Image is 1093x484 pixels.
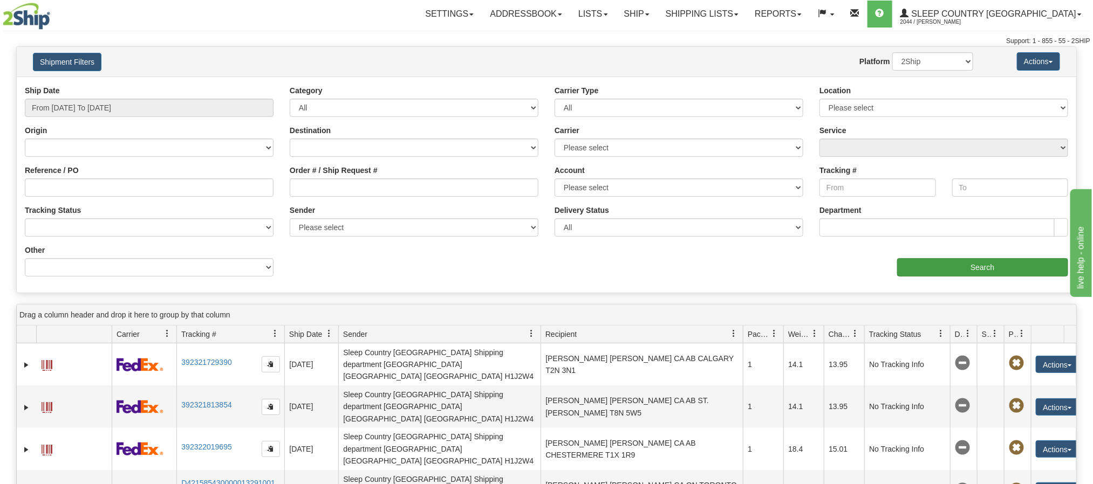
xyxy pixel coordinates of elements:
[743,343,783,385] td: 1
[289,329,322,340] span: Ship Date
[25,165,79,176] label: Reference / PO
[1068,187,1092,297] iframe: chat widget
[555,165,585,176] label: Account
[181,329,216,340] span: Tracking #
[829,329,851,340] span: Charge
[25,125,47,136] label: Origin
[1009,329,1018,340] span: Pickup Status
[1009,356,1024,371] span: Pickup Not Assigned
[17,305,1076,326] div: grid grouping header
[417,1,482,27] a: Settings
[747,1,810,27] a: Reports
[1009,440,1024,455] span: Pickup Not Assigned
[33,53,101,71] button: Shipment Filters
[343,329,367,340] span: Sender
[284,343,338,385] td: [DATE]
[783,428,824,470] td: 18.4
[262,441,280,457] button: Copy to clipboard
[117,442,163,455] img: 2 - FedEx Express®
[616,1,658,27] a: Ship
[541,343,743,385] td: [PERSON_NAME] [PERSON_NAME] CA AB CALGARY T2N 3N1
[25,85,60,96] label: Ship Date
[290,205,315,216] label: Sender
[788,329,811,340] span: Weight
[117,400,163,413] img: 2 - FedEx Express®
[819,165,857,176] label: Tracking #
[25,205,81,216] label: Tracking Status
[846,324,864,343] a: Charge filter column settings
[266,324,284,343] a: Tracking # filter column settings
[900,17,981,27] span: 2044 / [PERSON_NAME]
[824,385,864,427] td: 13.95
[21,444,32,455] a: Expand
[545,329,577,340] span: Recipient
[743,385,783,427] td: 1
[783,343,824,385] td: 14.1
[658,1,747,27] a: Shipping lists
[819,205,862,216] label: Department
[819,178,936,197] input: From
[555,85,598,96] label: Carrier Type
[21,402,32,413] a: Expand
[181,442,231,451] a: 392322019695
[338,343,541,385] td: Sleep Country [GEOGRAPHIC_DATA] Shipping department [GEOGRAPHIC_DATA] [GEOGRAPHIC_DATA] [GEOGRAPH...
[338,428,541,470] td: Sleep Country [GEOGRAPHIC_DATA] Shipping department [GEOGRAPHIC_DATA] [GEOGRAPHIC_DATA] [GEOGRAPH...
[570,1,616,27] a: Lists
[262,399,280,415] button: Copy to clipboard
[955,329,964,340] span: Delivery Status
[864,343,950,385] td: No Tracking Info
[290,165,378,176] label: Order # / Ship Request #
[21,359,32,370] a: Expand
[117,329,140,340] span: Carrier
[824,343,864,385] td: 13.95
[955,440,970,455] span: No Tracking Info
[859,56,890,67] label: Platform
[42,397,52,414] a: Label
[725,324,743,343] a: Recipient filter column settings
[1009,398,1024,413] span: Pickup Not Assigned
[290,85,323,96] label: Category
[952,178,1069,197] input: To
[819,125,846,136] label: Service
[748,329,770,340] span: Packages
[955,356,970,371] span: No Tracking Info
[1036,440,1079,458] button: Actions
[338,385,541,427] td: Sleep Country [GEOGRAPHIC_DATA] Shipping department [GEOGRAPHIC_DATA] [GEOGRAPHIC_DATA] [GEOGRAPH...
[1013,324,1031,343] a: Pickup Status filter column settings
[819,85,851,96] label: Location
[482,1,570,27] a: Addressbook
[783,385,824,427] td: 14.1
[541,428,743,470] td: [PERSON_NAME] [PERSON_NAME] CA AB CHESTERMERE T1X 1R9
[25,245,45,255] label: Other
[262,356,280,372] button: Copy to clipboard
[897,258,1068,276] input: Search
[555,205,609,216] label: Delivery Status
[824,428,864,470] td: 15.01
[982,329,991,340] span: Shipment Issues
[743,428,783,470] td: 1
[959,324,977,343] a: Delivery Status filter column settings
[8,6,100,19] div: live help - online
[955,398,970,413] span: No Tracking Info
[522,324,541,343] a: Sender filter column settings
[42,440,52,457] a: Label
[284,385,338,427] td: [DATE]
[290,125,331,136] label: Destination
[284,428,338,470] td: [DATE]
[181,358,231,367] a: 392321729390
[181,400,231,409] a: 392321813854
[765,324,783,343] a: Packages filter column settings
[1036,356,1079,373] button: Actions
[892,1,1090,27] a: Sleep Country [GEOGRAPHIC_DATA] 2044 / [PERSON_NAME]
[158,324,176,343] a: Carrier filter column settings
[869,329,921,340] span: Tracking Status
[864,385,950,427] td: No Tracking Info
[805,324,824,343] a: Weight filter column settings
[909,9,1076,18] span: Sleep Country [GEOGRAPHIC_DATA]
[932,324,950,343] a: Tracking Status filter column settings
[3,3,50,30] img: logo2044.jpg
[3,37,1090,46] div: Support: 1 - 855 - 55 - 2SHIP
[555,125,579,136] label: Carrier
[864,428,950,470] td: No Tracking Info
[541,385,743,427] td: [PERSON_NAME] [PERSON_NAME] CA AB ST. [PERSON_NAME] T8N 5W5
